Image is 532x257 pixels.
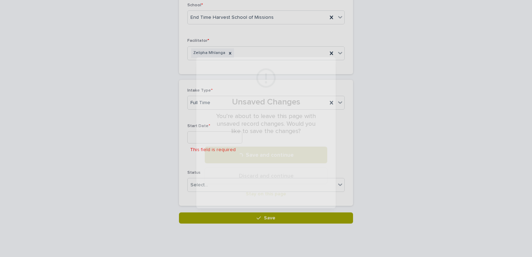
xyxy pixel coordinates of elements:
[205,147,327,163] button: Save and continue
[205,188,327,200] button: Stay on this page
[213,113,319,135] p: You’re about to leave this page with unsaved record changes. Would you like to save the changes?
[205,168,327,184] button: Discard and continue
[213,97,319,107] h2: Unsaved Changes
[246,152,294,158] span: Save and continue
[246,192,286,196] span: Stay on this page
[239,173,294,179] span: Discard and continue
